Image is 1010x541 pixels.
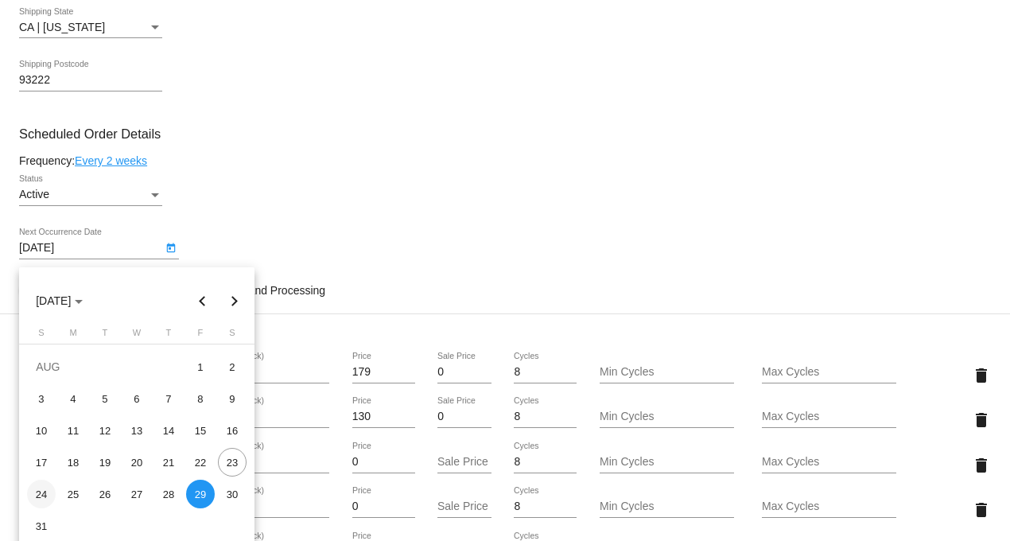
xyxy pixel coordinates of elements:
div: 20 [122,448,151,477]
div: 7 [154,384,183,413]
td: August 2, 2025 [216,351,248,383]
div: 8 [186,384,215,413]
div: 5 [91,384,119,413]
td: August 19, 2025 [89,446,121,478]
td: August 28, 2025 [153,478,185,510]
div: 16 [218,416,247,445]
div: 13 [122,416,151,445]
th: Saturday [216,328,248,344]
td: August 10, 2025 [25,415,57,446]
td: August 3, 2025 [25,383,57,415]
div: 27 [122,480,151,508]
td: August 29, 2025 [185,478,216,510]
td: August 21, 2025 [153,446,185,478]
td: August 7, 2025 [153,383,185,415]
span: [DATE] [36,294,83,307]
div: 17 [27,448,56,477]
div: 9 [218,384,247,413]
th: Monday [57,328,89,344]
td: AUG [25,351,185,383]
div: 1 [186,352,215,381]
div: 28 [154,480,183,508]
div: 14 [154,416,183,445]
td: August 15, 2025 [185,415,216,446]
div: 6 [122,384,151,413]
td: August 24, 2025 [25,478,57,510]
td: August 5, 2025 [89,383,121,415]
td: August 23, 2025 [216,446,248,478]
div: 10 [27,416,56,445]
td: August 26, 2025 [89,478,121,510]
div: 15 [186,416,215,445]
div: 30 [218,480,247,508]
div: 4 [59,384,87,413]
td: August 11, 2025 [57,415,89,446]
button: Choose month and year [23,285,95,317]
div: 3 [27,384,56,413]
th: Tuesday [89,328,121,344]
div: 21 [154,448,183,477]
td: August 4, 2025 [57,383,89,415]
div: 2 [218,352,247,381]
td: August 6, 2025 [121,383,153,415]
td: August 1, 2025 [185,351,216,383]
button: Previous month [187,285,219,317]
td: August 14, 2025 [153,415,185,446]
div: 11 [59,416,87,445]
div: 25 [59,480,87,508]
td: August 9, 2025 [216,383,248,415]
div: 18 [59,448,87,477]
div: 29 [186,480,215,508]
th: Thursday [153,328,185,344]
td: August 27, 2025 [121,478,153,510]
th: Sunday [25,328,57,344]
th: Friday [185,328,216,344]
td: August 22, 2025 [185,446,216,478]
td: August 20, 2025 [121,446,153,478]
td: August 18, 2025 [57,446,89,478]
td: August 13, 2025 [121,415,153,446]
div: 12 [91,416,119,445]
div: 24 [27,480,56,508]
td: August 16, 2025 [216,415,248,446]
button: Next month [219,285,251,317]
td: August 8, 2025 [185,383,216,415]
div: 31 [27,512,56,540]
td: August 12, 2025 [89,415,121,446]
td: August 17, 2025 [25,446,57,478]
div: 22 [186,448,215,477]
div: 19 [91,448,119,477]
th: Wednesday [121,328,153,344]
div: 23 [218,448,247,477]
td: August 25, 2025 [57,478,89,510]
td: August 30, 2025 [216,478,248,510]
div: 26 [91,480,119,508]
